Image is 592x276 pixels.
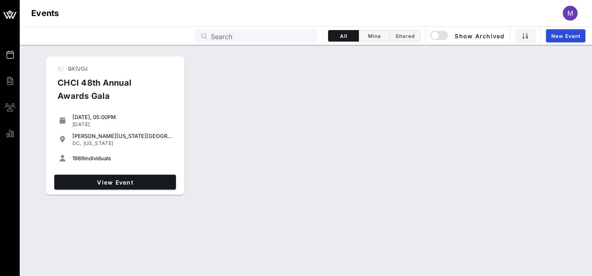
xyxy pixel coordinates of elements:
a: New Event [546,29,585,42]
button: Mine [359,30,390,42]
span: Show Archived [431,31,504,41]
div: m [563,6,578,21]
span: View Event [58,179,173,186]
span: All [333,33,354,39]
span: m [567,9,573,17]
span: [US_STATE] [83,140,113,146]
button: All [328,30,359,42]
button: Shared [390,30,421,42]
span: DC, [72,140,82,146]
div: [DATE] [72,121,173,128]
span: Shared [395,33,415,39]
div: individuals [72,155,173,161]
button: Show Archived [431,28,505,43]
span: 1989 [72,155,84,161]
div: CHCI 48th Annual Awards Gala [51,76,167,109]
a: View Event [54,175,176,189]
span: QX7JOJ [68,65,88,72]
div: [DATE], 05:00PM [72,114,173,120]
h1: Events [31,7,59,20]
span: Mine [364,33,384,39]
span: New Event [551,33,580,39]
div: [PERSON_NAME][US_STATE][GEOGRAPHIC_DATA] [72,133,173,139]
